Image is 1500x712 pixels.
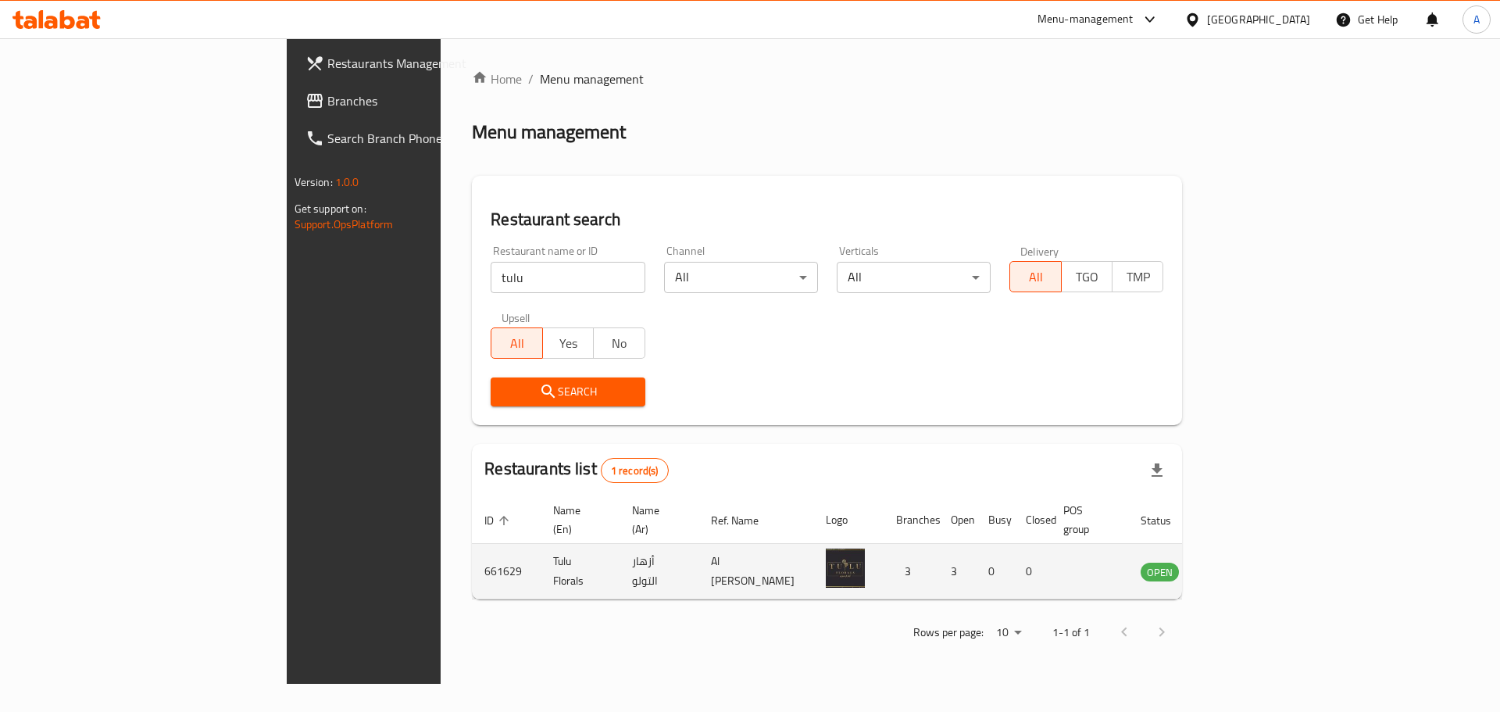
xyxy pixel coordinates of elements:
th: Logo [813,496,884,544]
td: 3 [884,544,938,599]
span: Ref. Name [711,511,779,530]
input: Search for restaurant name or ID.. [491,262,645,293]
p: 1-1 of 1 [1052,623,1090,642]
span: 1.0.0 [335,172,359,192]
td: 0 [1013,544,1051,599]
div: OPEN [1141,563,1179,581]
table: enhanced table [472,496,1264,599]
p: Rows per page: [913,623,984,642]
a: Support.OpsPlatform [295,214,394,234]
th: Open [938,496,976,544]
span: Menu management [540,70,644,88]
button: Search [491,377,645,406]
span: All [498,332,536,355]
span: Get support on: [295,199,366,219]
span: A [1473,11,1480,28]
span: Search Branch Phone [327,129,525,148]
div: Total records count [601,458,669,483]
a: Branches [293,82,537,120]
button: All [491,327,542,359]
td: Tulu Florals [541,544,620,599]
span: Name (En) [553,501,601,538]
div: Menu-management [1037,10,1134,29]
th: Busy [976,496,1013,544]
span: Name (Ar) [632,501,680,538]
td: 0 [976,544,1013,599]
span: 1 record(s) [602,463,668,478]
span: Yes [549,332,587,355]
span: All [1016,266,1055,288]
th: Closed [1013,496,1051,544]
span: Branches [327,91,525,110]
label: Upsell [502,312,530,323]
button: Yes [542,327,594,359]
td: Al [PERSON_NAME] [698,544,813,599]
span: Restaurants Management [327,54,525,73]
td: أزهار التولو [620,544,698,599]
button: TMP [1112,261,1163,292]
span: POS group [1063,501,1109,538]
button: TGO [1061,261,1112,292]
span: No [600,332,638,355]
span: Version: [295,172,333,192]
span: ID [484,511,514,530]
a: Search Branch Phone [293,120,537,157]
div: [GEOGRAPHIC_DATA] [1207,11,1310,28]
h2: Restaurants list [484,457,668,483]
div: All [664,262,818,293]
span: OPEN [1141,564,1179,581]
h2: Restaurant search [491,208,1163,231]
span: Search [503,382,632,402]
span: TMP [1119,266,1157,288]
span: Status [1141,511,1191,530]
a: Restaurants Management [293,45,537,82]
div: Rows per page: [990,621,1027,645]
div: All [837,262,991,293]
button: No [593,327,645,359]
label: Delivery [1020,245,1059,256]
td: 3 [938,544,976,599]
th: Branches [884,496,938,544]
span: TGO [1068,266,1106,288]
img: Tulu Florals [826,549,865,588]
h2: Menu management [472,120,626,145]
nav: breadcrumb [472,70,1182,88]
button: All [1009,261,1061,292]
